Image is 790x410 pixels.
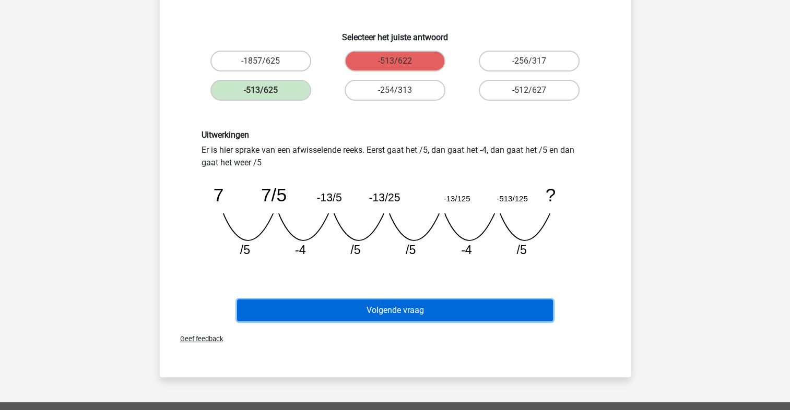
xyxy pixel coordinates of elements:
h6: Selecteer het juiste antwoord [176,24,614,42]
label: -513/625 [210,80,311,101]
tspan: 7/5 [261,185,286,205]
tspan: ? [545,185,556,205]
label: -513/622 [345,51,445,71]
h6: Uitwerkingen [202,130,589,140]
div: Er is hier sprake van een afwisselende reeks. Eerst gaat het /5, dan gaat het -4, dan gaat het /5... [194,130,597,266]
tspan: /5 [516,243,526,257]
label: -512/627 [479,80,580,101]
tspan: -513/125 [497,194,528,203]
tspan: -13/5 [316,191,341,203]
tspan: /5 [406,243,416,257]
tspan: /5 [350,243,360,257]
label: -1857/625 [210,51,311,71]
tspan: -4 [461,243,472,257]
tspan: -4 [294,243,305,257]
label: -256/317 [479,51,580,71]
tspan: /5 [240,243,250,257]
label: -254/313 [345,80,445,101]
button: Volgende vraag [237,299,553,321]
span: Geef feedback [172,335,223,343]
tspan: -13/25 [369,191,400,203]
tspan: 7 [213,185,223,205]
tspan: -13/125 [443,194,470,203]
